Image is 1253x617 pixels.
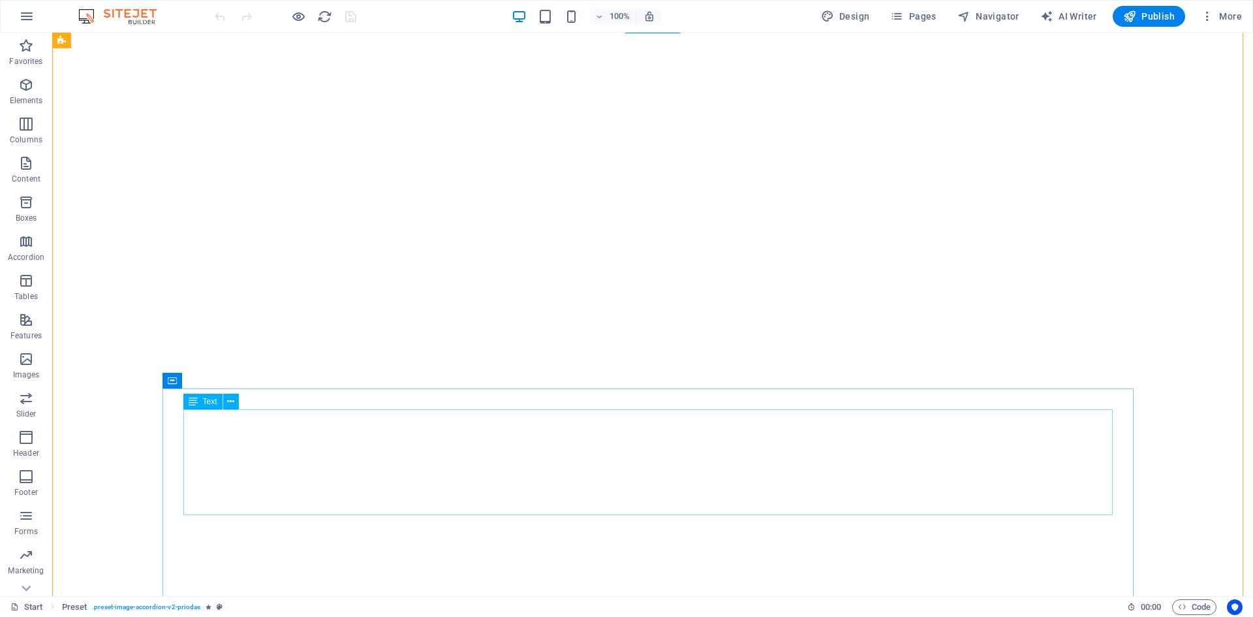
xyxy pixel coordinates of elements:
span: AI Writer [1040,10,1097,23]
button: 100% [590,8,636,24]
p: Favorites [9,56,42,67]
p: Columns [10,134,42,145]
span: . preset-image-accordion-v2-priodas [92,599,200,615]
p: Forms [14,526,38,537]
i: Reload page [317,9,332,24]
span: Code [1178,599,1211,615]
p: Slider [16,409,37,419]
a: Click to cancel selection. Double-click to open Pages [10,599,43,615]
p: Marketing [8,565,44,576]
p: Content [12,174,40,184]
img: Editor Logo [75,8,173,24]
span: Pages [890,10,936,23]
button: Publish [1113,6,1185,27]
button: More [1196,6,1247,27]
button: Usercentrics [1227,599,1243,615]
div: Design (Ctrl+Alt+Y) [816,6,875,27]
button: AI Writer [1035,6,1102,27]
p: Tables [14,291,38,302]
p: Accordion [8,252,44,262]
i: Element contains an animation [206,603,211,610]
p: Features [10,330,42,341]
span: 00 00 [1141,599,1161,615]
span: Design [821,10,870,23]
button: Navigator [952,6,1025,27]
p: Boxes [16,213,37,223]
h6: Session time [1127,599,1162,615]
button: Code [1172,599,1216,615]
nav: breadcrumb [62,599,223,615]
span: More [1201,10,1242,23]
p: Footer [14,487,38,498]
p: Elements [10,95,43,106]
i: On resize automatically adjust zoom level to fit chosen device. [643,10,655,22]
button: Pages [885,6,941,27]
span: Text [203,398,217,405]
span: Publish [1123,10,1175,23]
p: Header [13,448,39,458]
span: Click to select. Double-click to edit [62,599,87,615]
p: Images [13,370,40,380]
span: : [1150,602,1152,612]
button: reload [317,8,332,24]
i: This element is a customizable preset [217,603,223,610]
span: Navigator [957,10,1019,23]
button: Design [816,6,875,27]
h6: 100% [610,8,630,24]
